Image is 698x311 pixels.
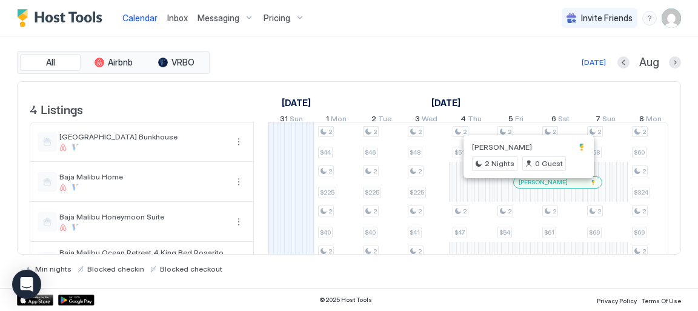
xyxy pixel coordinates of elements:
span: All [46,57,55,68]
button: More options [231,135,246,149]
span: 6 [551,114,556,127]
span: $40 [320,229,331,236]
span: 5 [508,114,513,127]
span: 2 [463,128,467,136]
div: menu [231,215,246,229]
span: [GEOGRAPHIC_DATA] Bunkhouse [59,132,227,141]
span: $47 [454,229,465,236]
span: $69 [634,229,645,236]
span: Sun [290,114,303,127]
span: Blocked checkin [87,264,144,273]
span: 2 Nights [485,158,514,169]
div: menu [642,11,657,25]
span: Mon [331,114,347,127]
span: Pricing [264,13,290,24]
a: App Store [17,295,53,306]
span: 2 [373,128,377,136]
a: September 1, 2025 [428,94,464,112]
span: Fri [515,114,523,127]
span: Wed [422,114,437,127]
span: $61 [544,229,554,236]
span: Blocked checkout [160,264,222,273]
span: 2 [553,128,556,136]
span: 8 [639,114,644,127]
span: $225 [410,189,424,196]
span: $46 [365,149,376,156]
span: Sun [602,114,616,127]
span: Invite Friends [581,13,633,24]
span: $41 [410,229,420,236]
span: 1 [326,114,329,127]
span: Privacy Policy [597,297,637,304]
a: August 31, 2025 [277,112,306,129]
div: User profile [662,8,681,28]
span: 2 [373,167,377,175]
button: Next month [669,56,681,69]
span: 2 [328,167,332,175]
span: $40 [365,229,376,236]
span: 2 [418,167,422,175]
a: Privacy Policy [597,293,637,306]
a: September 1, 2025 [323,112,350,129]
span: 2 [642,247,646,255]
span: Min nights [35,264,71,273]
div: tab-group [17,51,210,74]
span: 3 [415,114,420,127]
span: Messaging [198,13,239,24]
span: 2 [642,167,646,175]
span: Airbnb [108,57,133,68]
a: August 16, 2025 [279,94,314,112]
span: 2 [642,207,646,215]
span: Aug [639,56,659,70]
button: All [20,54,81,71]
a: September 5, 2025 [505,112,527,129]
span: 2 [597,207,601,215]
span: Baja Malibu Honeymoon Suite [59,212,227,221]
button: VRBO [146,54,207,71]
span: $51 [454,149,465,156]
span: Terms Of Use [642,297,681,304]
span: 2 [553,207,556,215]
div: menu [231,135,246,149]
span: 2 [371,114,376,127]
div: [DATE] [582,57,606,68]
a: September 6, 2025 [548,112,573,129]
span: [PERSON_NAME] [519,178,568,186]
span: 2 [328,128,332,136]
span: 2 [508,207,511,215]
span: © 2025 Host Tools [319,296,372,304]
button: Previous month [617,56,630,69]
span: 4 [460,114,466,127]
button: More options [231,215,246,229]
span: $225 [365,189,379,196]
span: Inbox [167,13,188,23]
button: More options [231,175,246,189]
span: $69 [589,229,600,236]
span: 4 Listings [30,99,83,118]
a: September 7, 2025 [593,112,619,129]
a: September 2, 2025 [368,112,394,129]
a: Inbox [167,12,188,24]
span: $48 [410,149,420,156]
a: Host Tools Logo [17,9,108,27]
span: 2 [373,247,377,255]
span: 2 [418,207,422,215]
span: Thu [468,114,482,127]
span: Tue [378,114,391,127]
a: Calendar [122,12,158,24]
div: menu [231,175,246,189]
span: $58 [589,149,600,156]
button: Airbnb [83,54,144,71]
span: $60 [634,149,645,156]
span: 0 Guest [535,158,563,169]
a: September 4, 2025 [457,112,485,129]
button: [DATE] [580,55,608,70]
span: 2 [418,247,422,255]
a: Google Play Store [58,295,95,306]
span: 2 [328,247,332,255]
span: $225 [320,189,334,196]
span: $44 [320,149,331,156]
